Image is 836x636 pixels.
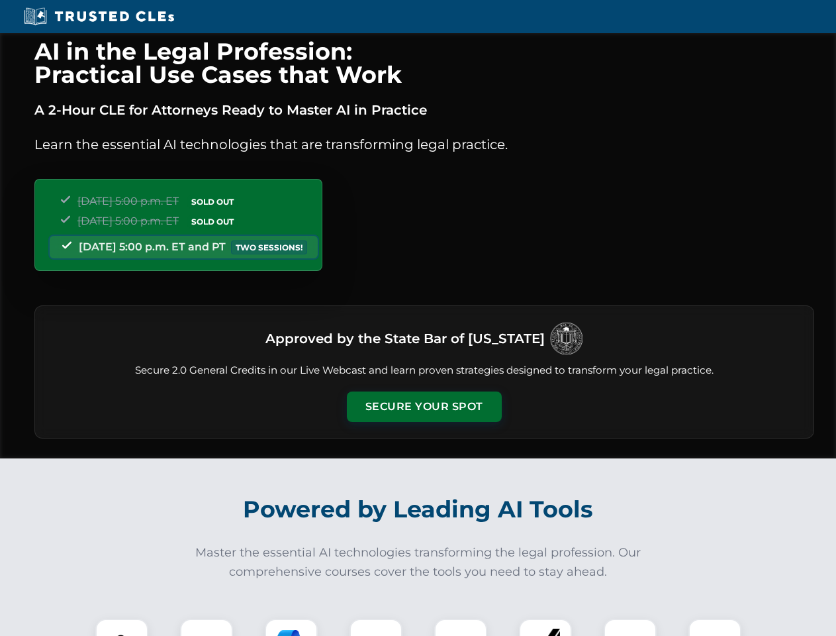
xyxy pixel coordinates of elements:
p: Learn the essential AI technologies that are transforming legal practice. [34,134,814,155]
button: Secure Your Spot [347,392,502,422]
img: Trusted CLEs [20,7,178,26]
h2: Powered by Leading AI Tools [52,486,785,533]
h1: AI in the Legal Profession: Practical Use Cases that Work [34,40,814,86]
h3: Approved by the State Bar of [US_STATE] [265,327,545,350]
p: Master the essential AI technologies transforming the legal profession. Our comprehensive courses... [187,543,650,582]
span: SOLD OUT [187,195,238,209]
span: [DATE] 5:00 p.m. ET [77,215,179,227]
span: SOLD OUT [187,215,238,229]
p: A 2-Hour CLE for Attorneys Ready to Master AI in Practice [34,99,814,121]
span: [DATE] 5:00 p.m. ET [77,195,179,207]
img: Logo [550,322,583,355]
p: Secure 2.0 General Credits in our Live Webcast and learn proven strategies designed to transform ... [51,363,798,378]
